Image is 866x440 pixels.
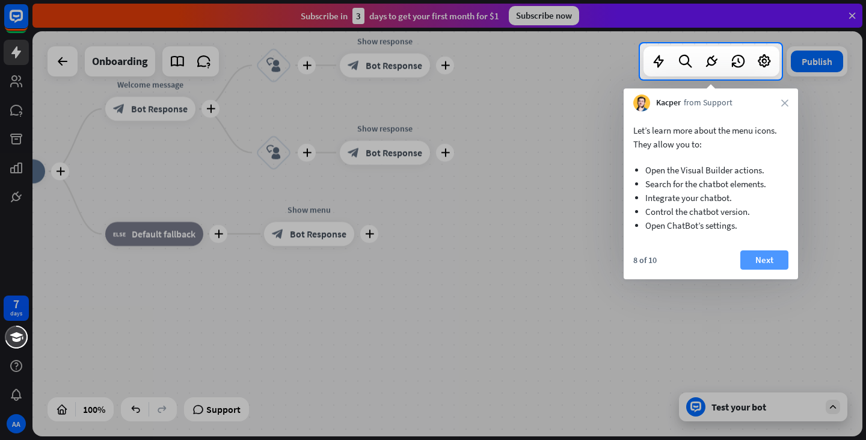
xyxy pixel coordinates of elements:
[781,99,788,107] i: close
[684,97,732,109] span: from Support
[633,255,657,265] div: 8 of 10
[645,205,776,218] li: Control the chatbot version.
[10,5,46,41] button: Open LiveChat chat widget
[645,177,776,191] li: Search for the chatbot elements.
[645,218,776,232] li: Open ChatBot’s settings.
[633,123,788,151] p: Let’s learn more about the menu icons. They allow you to:
[740,250,788,270] button: Next
[656,97,681,109] span: Kacper
[645,163,776,177] li: Open the Visual Builder actions.
[645,191,776,205] li: Integrate your chatbot.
